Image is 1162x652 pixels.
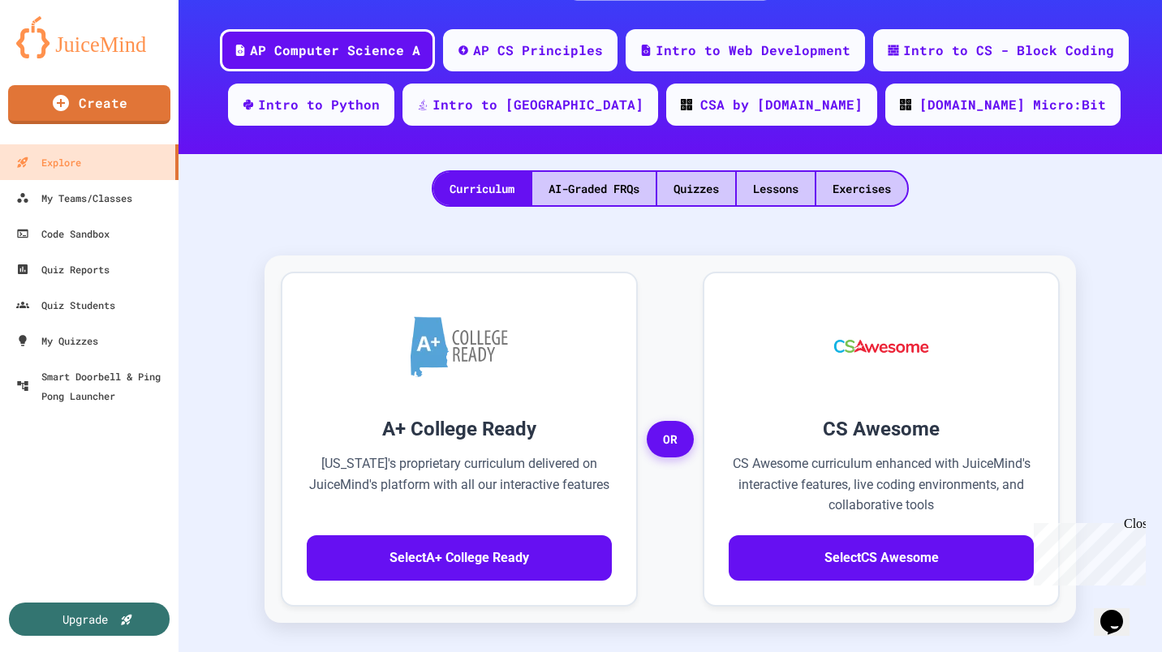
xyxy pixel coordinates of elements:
div: AP CS Principles [473,41,603,60]
div: AI-Graded FRQs [532,172,656,205]
div: Curriculum [433,172,531,205]
img: CODE_logo_RGB.png [681,99,692,110]
p: [US_STATE]'s proprietary curriculum delivered on JuiceMind's platform with all our interactive fe... [307,453,612,516]
a: Create [8,85,170,124]
iframe: chat widget [1094,587,1146,636]
h3: CS Awesome [729,414,1034,444]
div: [DOMAIN_NAME] Micro:Bit [919,95,1106,114]
div: My Quizzes [16,331,98,350]
div: Upgrade [62,611,108,628]
div: Code Sandbox [16,224,110,243]
div: My Teams/Classes [16,188,132,208]
div: Intro to Web Development [656,41,850,60]
img: logo-orange.svg [16,16,162,58]
div: Quizzes [657,172,735,205]
div: AP Computer Science A [250,41,420,60]
div: Quiz Reports [16,260,110,279]
div: Chat with us now!Close [6,6,112,103]
div: CSA by [DOMAIN_NAME] [700,95,863,114]
div: Smart Doorbell & Ping Pong Launcher [16,367,172,405]
button: SelectA+ College Ready [307,535,612,581]
div: Intro to CS - Block Coding [903,41,1114,60]
div: Explore [16,152,81,172]
span: OR [647,421,694,458]
img: CS Awesome [818,298,945,395]
div: Exercises [816,172,907,205]
p: CS Awesome curriculum enhanced with JuiceMind's interactive features, live coding environments, a... [729,453,1034,516]
div: Lessons [737,172,815,205]
div: Intro to [GEOGRAPHIC_DATA] [433,95,643,114]
img: A+ College Ready [411,316,508,377]
h3: A+ College Ready [307,414,612,444]
div: Intro to Python [258,95,380,114]
img: CODE_logo_RGB.png [900,99,911,110]
div: Quiz Students [16,295,115,315]
iframe: chat widget [1027,517,1146,586]
button: SelectCS Awesome [729,535,1034,581]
